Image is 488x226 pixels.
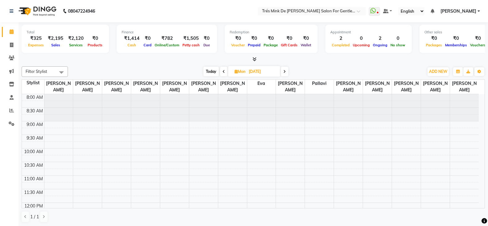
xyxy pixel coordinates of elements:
[424,35,444,42] div: ₹0
[142,43,153,47] span: Card
[444,35,469,42] div: ₹0
[389,43,407,47] span: No show
[44,80,73,94] span: [PERSON_NAME]
[22,80,44,86] div: Stylist
[330,30,407,35] div: Appointment
[27,35,45,42] div: ₹325
[23,162,44,169] div: 10:30 AM
[247,67,278,76] input: 2025-09-01
[27,30,104,35] div: Total
[181,43,201,47] span: Petty cash
[153,35,181,42] div: ₹782
[23,176,44,182] div: 11:00 AM
[469,43,487,47] span: Vouchers
[68,2,95,20] b: 08047224946
[351,35,371,42] div: 0
[440,8,476,15] span: [PERSON_NAME]
[16,2,58,20] img: logo
[25,94,44,101] div: 8:00 AM
[27,43,45,47] span: Expenses
[218,80,247,94] span: [PERSON_NAME]
[299,43,313,47] span: Wallet
[30,214,39,220] span: 1 / 1
[122,35,142,42] div: ₹1,414
[262,35,279,42] div: ₹0
[86,35,104,42] div: ₹0
[389,35,407,42] div: 0
[23,149,44,155] div: 10:00 AM
[351,43,371,47] span: Upcoming
[279,43,299,47] span: Gift Cards
[230,35,246,42] div: ₹0
[26,69,47,74] span: Filter Stylist
[371,35,389,42] div: 2
[203,67,219,76] span: Today
[276,80,305,94] span: [PERSON_NAME]
[363,80,392,94] span: [PERSON_NAME]
[66,35,86,42] div: ₹2,120
[299,35,313,42] div: ₹0
[68,43,84,47] span: Services
[23,203,44,209] div: 12:00 PM
[153,43,181,47] span: Online/Custom
[279,35,299,42] div: ₹0
[86,43,104,47] span: Products
[189,80,218,94] span: [PERSON_NAME]
[25,108,44,114] div: 8:30 AM
[424,43,444,47] span: Packages
[330,35,351,42] div: 2
[428,67,449,76] button: ADD NEW
[23,189,44,196] div: 11:30 AM
[392,80,421,94] span: [PERSON_NAME]
[230,43,246,47] span: Voucher
[201,35,212,42] div: ₹0
[45,35,66,42] div: ₹2,195
[330,43,351,47] span: Completed
[334,80,363,94] span: [PERSON_NAME]
[102,80,131,94] span: [PERSON_NAME]
[25,121,44,128] div: 9:00 AM
[450,80,479,94] span: [PERSON_NAME]
[50,43,62,47] span: Sales
[262,43,279,47] span: Package
[202,43,211,47] span: Due
[305,80,334,87] span: Pallavi
[371,43,389,47] span: Ongoing
[469,35,487,42] div: ₹0
[181,35,201,42] div: ₹1,505
[131,80,160,94] span: [PERSON_NAME]
[246,43,262,47] span: Prepaid
[142,35,153,42] div: ₹0
[444,43,469,47] span: Memberships
[122,30,212,35] div: Finance
[233,69,247,74] span: Mon
[246,35,262,42] div: ₹0
[230,30,313,35] div: Redemption
[247,80,276,87] span: Eva
[73,80,102,94] span: [PERSON_NAME]
[126,43,138,47] span: Cash
[160,80,189,94] span: [PERSON_NAME]
[429,69,447,74] span: ADD NEW
[25,135,44,141] div: 9:30 AM
[421,80,450,94] span: [PERSON_NAME]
